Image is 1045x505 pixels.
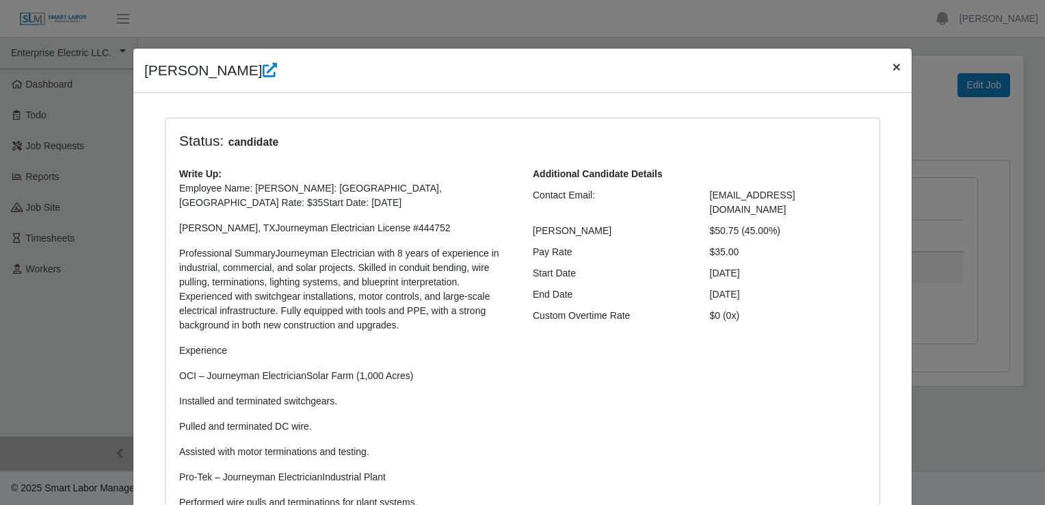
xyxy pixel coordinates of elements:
[179,221,512,235] p: [PERSON_NAME], TXJourneyman Electrician License #444752
[522,287,700,302] div: End Date
[710,190,795,215] span: [EMAIL_ADDRESS][DOMAIN_NAME]
[179,470,512,484] p: Pro-Tek – Journeyman ElectricianIndustrial Plant
[882,49,912,85] button: Close
[700,245,877,259] div: $35.00
[522,309,700,323] div: Custom Overtime Rate
[179,246,512,333] p: Professional SummaryJourneyman Electrician with 8 years of experience in industrial, commercial, ...
[892,59,901,75] span: ×
[224,134,282,151] span: candidate
[533,168,663,179] b: Additional Candidate Details
[179,132,689,151] h4: Status:
[710,289,740,300] span: [DATE]
[522,188,700,217] div: Contact Email:
[522,224,700,238] div: [PERSON_NAME]
[179,369,512,383] p: OCI – Journeyman ElectricianSolar Farm (1,000 Acres)
[179,419,512,434] p: Pulled and terminated DC wire.
[179,344,512,358] p: Experience
[179,394,512,409] p: Installed and terminated switchgears.
[710,310,740,321] span: $0 (0x)
[179,181,512,210] p: Employee Name: [PERSON_NAME]: [GEOGRAPHIC_DATA], [GEOGRAPHIC_DATA] Rate: $35Start Date: [DATE]
[144,60,277,81] h4: [PERSON_NAME]
[522,245,700,259] div: Pay Rate
[522,266,700,281] div: Start Date
[179,445,512,459] p: Assisted with motor terminations and testing.
[700,224,877,238] div: $50.75 (45.00%)
[700,266,877,281] div: [DATE]
[179,168,222,179] b: Write Up:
